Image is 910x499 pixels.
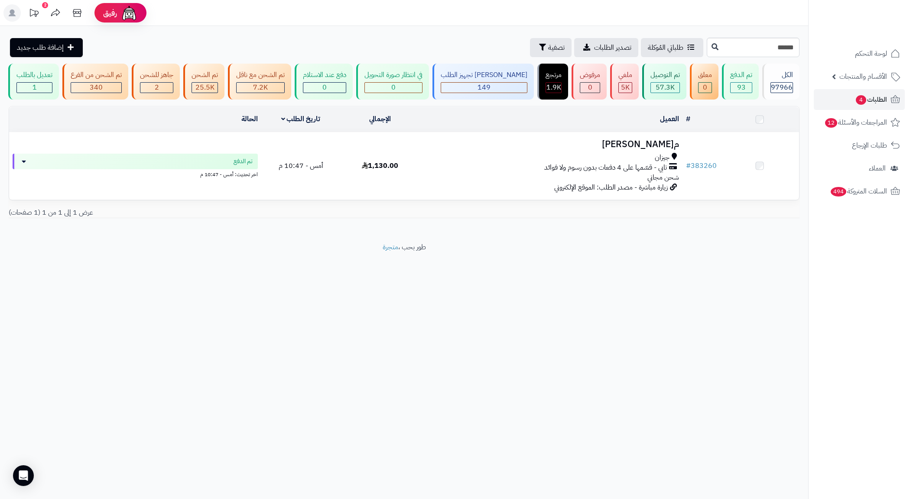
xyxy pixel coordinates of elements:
div: 340 [71,83,121,93]
span: # [686,161,691,171]
span: شحن مجاني [647,172,679,183]
div: 1867 [546,83,561,93]
span: جيزان [655,153,669,163]
div: [PERSON_NAME] تجهيز الطلب [441,70,527,80]
div: 1 [17,83,52,93]
a: # [686,114,690,124]
a: الإجمالي [369,114,391,124]
div: تم الشحن [192,70,218,80]
span: طلبات الإرجاع [852,139,887,151]
div: معلق [698,70,712,80]
span: الطلبات [855,93,887,106]
span: 25.5K [195,82,214,93]
a: طلباتي المُوكلة [641,38,703,57]
div: تعديل بالطلب [16,70,52,80]
button: تصفية [530,38,572,57]
span: تم الدفع [234,157,253,166]
span: زيارة مباشرة - مصدر الطلب: الموقع الإلكتروني [554,182,668,193]
div: 0 [303,83,346,93]
div: تم الدفع [730,70,752,80]
a: معلق 0 [688,64,720,100]
a: تم الشحن من الفرع 340 [61,64,130,100]
span: 12 [825,118,837,128]
div: تم الشحن من الفرع [71,70,122,80]
a: تصدير الطلبات [574,38,638,57]
div: 0 [365,83,422,93]
a: ملغي 5K [608,64,640,100]
a: الطلبات4 [814,89,905,110]
div: Open Intercom Messenger [13,465,34,486]
div: 2 [140,83,173,93]
span: لوحة التحكم [855,48,887,60]
a: الحالة [241,114,258,124]
div: 0 [580,83,600,93]
div: الكل [770,70,793,80]
div: مرفوض [580,70,600,80]
span: 340 [90,82,103,93]
div: مرتجع [546,70,562,80]
div: جاهز للشحن [140,70,173,80]
a: متجرة [383,242,398,252]
div: 149 [441,83,527,93]
span: رفيق [103,8,117,18]
a: لوحة التحكم [814,43,905,64]
span: 4 [856,95,866,105]
h3: م[PERSON_NAME] [423,139,679,149]
span: 7.2K [253,82,268,93]
span: 57.3K [656,82,675,93]
a: تحديثات المنصة [23,4,45,24]
a: إضافة طلب جديد [10,38,83,57]
span: 2 [155,82,159,93]
span: 0 [588,82,592,93]
div: دفع عند الاستلام [303,70,346,80]
a: تاريخ الطلب [281,114,321,124]
div: 7222 [237,83,284,93]
div: في انتظار صورة التحويل [364,70,422,80]
span: تصدير الطلبات [594,42,631,53]
img: logo-2.png [851,24,902,42]
img: ai-face.png [120,4,138,22]
a: الكل97966 [760,64,801,100]
span: إضافة طلب جديد [17,42,64,53]
a: تم التوصيل 57.3K [640,64,688,100]
div: ملغي [618,70,632,80]
div: 5024 [619,83,632,93]
span: السلات المتروكة [830,185,887,197]
span: تابي - قسّمها على 4 دفعات بدون رسوم ولا فوائد [544,163,667,173]
a: مرتجع 1.9K [536,64,570,100]
a: في انتظار صورة التحويل 0 [354,64,431,100]
span: تصفية [548,42,565,53]
a: [PERSON_NAME] تجهيز الطلب 149 [431,64,536,100]
span: 0 [322,82,327,93]
a: المراجعات والأسئلة12 [814,112,905,133]
div: 2 [42,2,48,8]
span: 0 [703,82,707,93]
a: السلات المتروكة494 [814,181,905,202]
span: المراجعات والأسئلة [824,116,887,129]
span: 97966 [771,82,793,93]
a: #383260 [686,161,717,171]
a: العملاء [814,158,905,179]
span: 494 [831,187,846,196]
span: 149 [478,82,491,93]
span: أمس - 10:47 م [279,161,323,171]
span: 93 [737,82,746,93]
span: 1 [32,82,37,93]
span: 0 [391,82,396,93]
a: تم الشحن مع ناقل 7.2K [226,64,293,100]
span: الأقسام والمنتجات [839,71,887,83]
div: 57336 [651,83,679,93]
a: جاهز للشحن 2 [130,64,182,100]
div: عرض 1 إلى 1 من 1 (1 صفحات) [2,208,404,218]
div: 93 [731,83,752,93]
a: العميل [660,114,679,124]
a: تم الشحن 25.5K [182,64,226,100]
span: 1,130.00 [362,161,398,171]
div: تم التوصيل [650,70,680,80]
a: دفع عند الاستلام 0 [293,64,354,100]
span: طلباتي المُوكلة [648,42,683,53]
a: مرفوض 0 [570,64,608,100]
div: اخر تحديث: أمس - 10:47 م [13,169,258,178]
div: 25498 [192,83,218,93]
div: 0 [699,83,712,93]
